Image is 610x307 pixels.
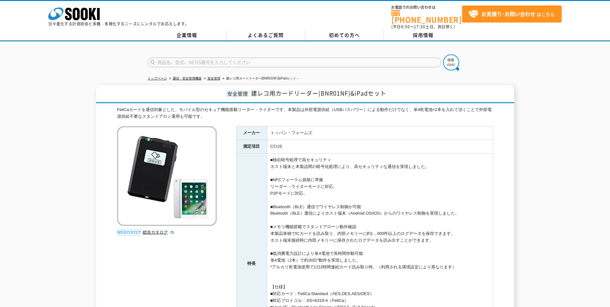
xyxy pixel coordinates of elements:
[117,229,141,236] img: webカタログ
[117,126,217,226] img: 建レコ用カードリーダー(BNR01NF)&iPadセット ｰ
[251,89,386,98] span: 建レコ用カードリーダー(BNR01NF)&iPadセット
[207,77,220,80] a: 安全管理
[469,9,555,19] span: はこちら
[391,10,462,23] a: [PHONE_NUMBER]
[173,77,202,80] a: 通信・安全管理機器
[221,75,299,82] li: 建レコ用カードリーダー(BNR01NF)&iPadセット ｰ
[143,230,174,235] a: 総合カタログ
[48,22,189,26] p: 日々進化する計測技術と多種・多様化するニーズにレンタルでお応えします。
[401,24,410,30] span: 8:50
[117,107,493,120] div: FeliCaカードを通信対象とした、モバイル型のセキュア機能搭載リーダー・ライターです。本製品は外部電源供給（USBバスパワー）による動作だけでなく、単4乾電池×2本を入れて頂くことで外部電源供...
[414,24,425,30] span: 17:30
[226,90,250,97] span: 安全管理
[148,58,441,67] input: 商品名、型式、NETIS番号を入力してください
[236,126,267,140] th: メーカー
[391,5,462,9] span: お電話でのお問い合わせは
[267,126,493,140] td: トッパン・フォームズ
[481,10,535,18] strong: お見積り･お問い合わせ
[462,5,562,23] a: お見積り･お問い合わせはこちら
[148,31,226,40] a: 企業情報
[384,31,463,40] a: 採用情報
[443,54,459,70] img: btn_search.png
[267,140,493,153] td: CCUS
[148,77,167,80] a: トップページ
[236,140,267,153] th: 測定項目
[391,24,455,30] span: (平日 ～ 土日、祝日除く)
[305,31,384,40] a: 初めての方へ
[226,31,305,40] a: よくあるご質問
[329,32,360,39] span: 初めての方へ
